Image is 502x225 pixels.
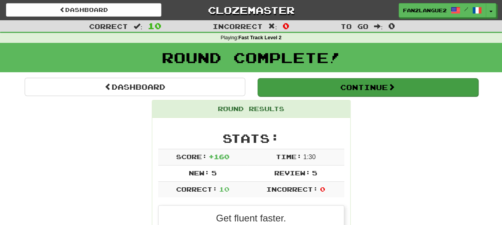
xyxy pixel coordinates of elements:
[399,3,486,17] a: fan2langue2 /
[268,23,277,30] span: :
[6,3,161,17] a: Dashboard
[341,22,368,30] span: To go
[158,132,344,145] h2: Stats:
[176,185,217,193] span: Correct:
[274,169,310,177] span: Review:
[258,78,478,96] button: Continue
[173,3,329,17] a: Clozemaster
[134,23,142,30] span: :
[209,153,229,160] span: + 160
[165,212,338,225] p: Get fluent faster.
[211,169,216,177] span: 5
[374,23,383,30] span: :
[213,22,263,30] span: Incorrect
[464,6,468,12] span: /
[219,185,229,193] span: 10
[403,7,447,14] span: fan2langue2
[176,153,207,160] span: Score:
[275,153,301,160] span: Time:
[266,185,318,193] span: Incorrect:
[320,185,325,193] span: 0
[3,50,499,65] h1: Round Complete!
[238,35,282,40] strong: Fast Track Level 2
[283,21,289,31] span: 0
[189,169,209,177] span: New:
[303,154,316,160] span: 1 : 30
[89,22,128,30] span: Correct
[148,21,161,31] span: 10
[312,169,317,177] span: 5
[152,100,350,118] div: Round Results
[25,78,245,96] a: Dashboard
[388,21,395,31] span: 0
